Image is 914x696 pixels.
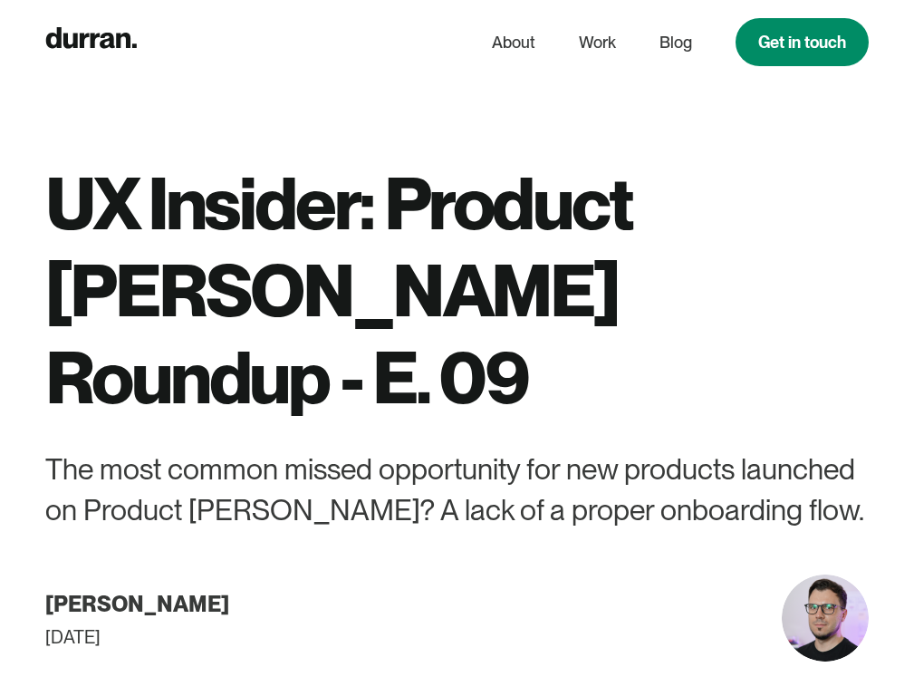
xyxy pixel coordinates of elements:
a: Blog [659,25,692,60]
div: [DATE] [45,623,101,651]
div: The most common missed opportunity for new products launched on Product [PERSON_NAME]? A lack of ... [45,449,868,531]
a: Get in touch [736,18,869,66]
h1: UX Insider: Product [PERSON_NAME] Roundup - E. 09 [45,159,868,420]
a: About [492,25,535,60]
a: Work [579,25,616,60]
div: [PERSON_NAME] [45,585,229,623]
a: home [45,24,137,61]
